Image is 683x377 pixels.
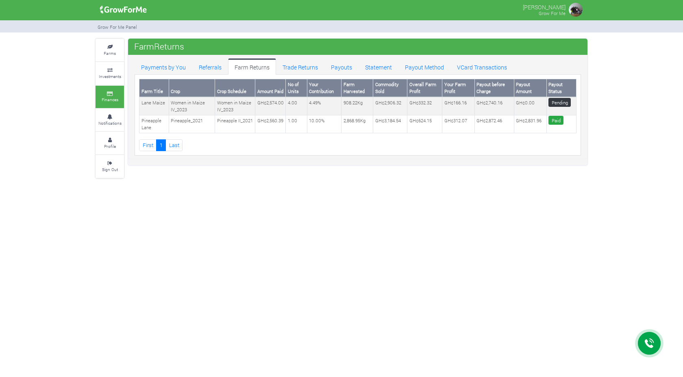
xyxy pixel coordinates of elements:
[102,97,118,102] small: Finances
[132,38,186,54] span: FarmReturns
[215,115,255,133] td: Pineapple II_2021
[139,115,169,133] td: Pineapple Lane
[139,97,169,115] td: Lane Maize
[324,58,359,75] a: Payouts
[307,79,341,97] th: Your Contribution
[255,79,286,97] th: Amount Paid
[450,58,513,75] a: VCard Transactions
[96,109,124,131] a: Notifications
[407,97,442,115] td: GH¢332.32
[442,97,475,115] td: GH¢166.16
[139,139,157,151] a: First
[169,115,215,133] td: Pineapple_2021
[514,79,546,97] th: Payout Amount
[359,58,398,75] a: Statement
[474,79,514,97] th: Payout before Charge
[546,79,576,97] th: Payout Status
[341,79,373,97] th: Farm Harvested
[96,39,124,61] a: Farms
[286,115,307,133] td: 1.00
[474,97,514,115] td: GH¢2,740.16
[548,116,563,125] span: Paid
[514,115,546,133] td: GH¢2,831.96
[373,115,407,133] td: GH¢3,184.54
[102,167,118,172] small: Sign Out
[169,97,215,115] td: Women in Maize IV_2023
[255,97,286,115] td: GH¢2,574.00
[97,2,150,18] img: growforme image
[307,115,341,133] td: 10.00%
[104,50,116,56] small: Farms
[514,97,546,115] td: GH¢0.00
[548,98,571,107] span: Pending
[407,115,442,133] td: GH¢624.15
[96,155,124,178] a: Sign Out
[341,97,373,115] td: 908.22Kg
[442,115,475,133] td: GH¢312.07
[165,139,183,151] a: Last
[523,2,566,11] p: [PERSON_NAME]
[139,79,169,97] th: Farm Title
[373,97,407,115] td: GH¢2,906.32
[215,97,255,115] td: Women in Maize IV_2023
[156,139,166,151] a: 1
[169,79,215,97] th: Crop
[96,62,124,84] a: Investments
[286,79,307,97] th: No of Units
[276,58,324,75] a: Trade Returns
[255,115,286,133] td: GH¢2,560.39
[215,79,255,97] th: Crop Schedule
[307,97,341,115] td: 4.49%
[398,58,450,75] a: Payout Method
[99,74,121,79] small: Investments
[98,120,122,126] small: Notifications
[341,115,373,133] td: 2,868.95Kg
[474,115,514,133] td: GH¢2,872.46
[96,86,124,108] a: Finances
[286,97,307,115] td: 4.00
[192,58,228,75] a: Referrals
[442,79,475,97] th: Your Farm Profit
[96,132,124,154] a: Profile
[139,139,576,151] nav: Page Navigation
[98,24,137,30] small: Grow For Me Panel
[135,58,192,75] a: Payments by You
[104,143,116,149] small: Profile
[228,58,276,75] a: Farm Returns
[568,2,584,18] img: growforme image
[539,10,566,16] small: Grow For Me
[373,79,407,97] th: Commodity Sold
[407,79,442,97] th: Overall Farm Profit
